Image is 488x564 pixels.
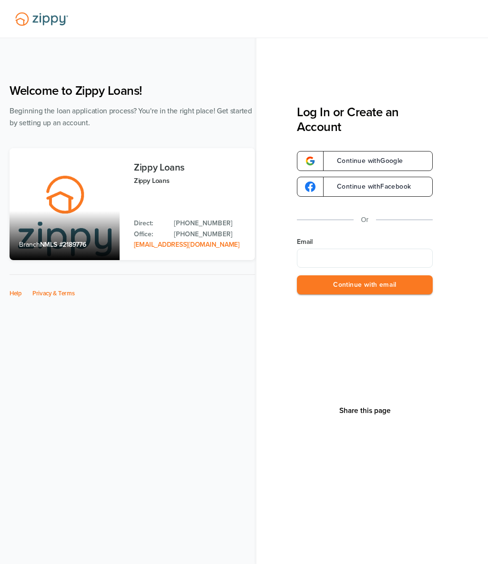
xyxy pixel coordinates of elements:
img: google-logo [305,156,315,166]
span: Continue with Google [327,158,403,164]
input: Email Address [297,249,433,268]
a: google-logoContinue withFacebook [297,177,433,197]
p: Zippy Loans [134,175,245,186]
p: Direct: [134,218,164,229]
a: Email Address: zippyguide@zippymh.com [134,241,240,249]
img: google-logo [305,181,315,192]
span: Branch [19,241,40,249]
span: Beginning the loan application process? You're in the right place! Get started by setting up an a... [10,107,252,127]
a: Office Phone: 512-975-2947 [174,229,245,240]
p: Office: [134,229,164,240]
h3: Zippy Loans [134,162,245,173]
a: Help [10,290,22,297]
label: Email [297,237,433,247]
img: Lender Logo [10,8,74,30]
h1: Welcome to Zippy Loans! [10,83,255,98]
a: Privacy & Terms [32,290,75,297]
span: Continue with Facebook [327,183,411,190]
span: NMLS #2189776 [40,241,86,249]
a: Direct Phone: 512-975-2947 [174,218,245,229]
a: google-logoContinue withGoogle [297,151,433,171]
h3: Log In or Create an Account [297,105,433,134]
button: Continue with email [297,275,433,295]
button: Share This Page [336,406,394,415]
p: Or [361,214,369,226]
